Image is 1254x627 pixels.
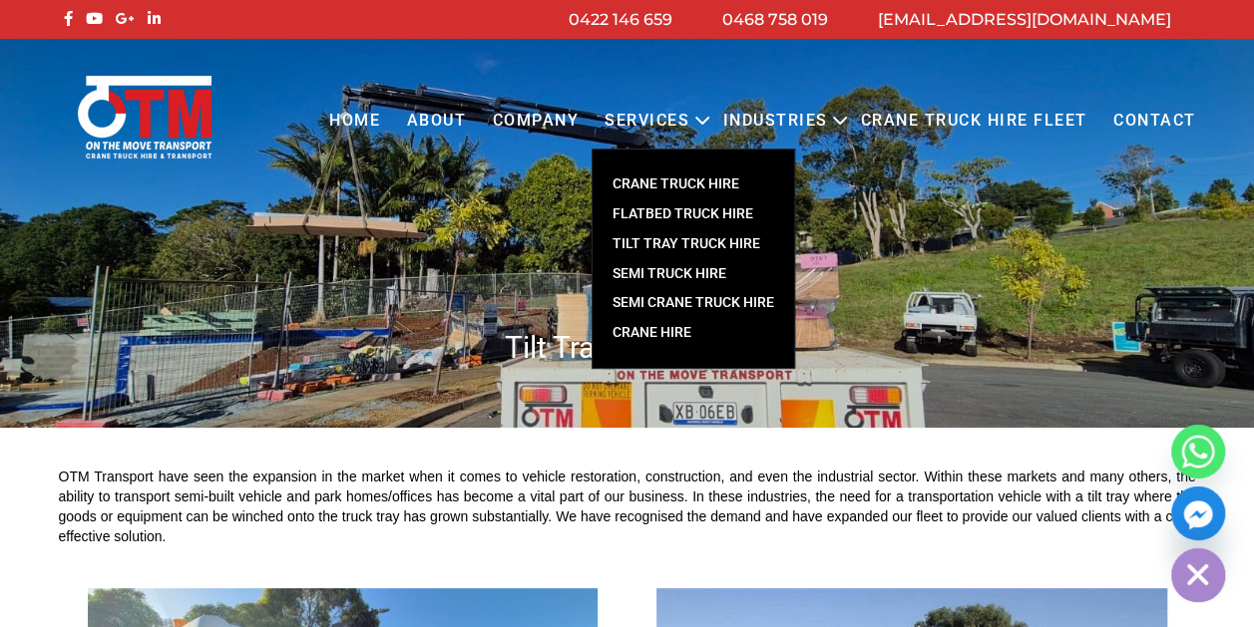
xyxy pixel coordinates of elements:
a: Industries [709,94,840,149]
a: COMPANY [479,94,592,149]
a: [EMAIL_ADDRESS][DOMAIN_NAME] [878,10,1171,29]
a: Home [316,94,393,149]
a: Crane Truck Hire Fleet [847,94,1099,149]
a: 0468 758 019 [722,10,828,29]
a: About [393,94,479,149]
a: SEMI TRUCK HIRE [593,259,794,289]
a: Crane Hire [593,318,794,348]
a: Facebook_Messenger [1171,486,1225,540]
a: SEMI CRANE TRUCK HIRE [593,288,794,318]
div: OTM Transport have seen the expansion in the market when it comes to vehicle restoration, constru... [59,467,1196,546]
a: TILT TRAY TRUCK HIRE [593,229,794,259]
a: 0422 146 659 [569,10,672,29]
a: Whatsapp [1171,425,1225,478]
img: Otmtransport [74,74,215,160]
a: Services [592,94,702,149]
a: Contact [1100,94,1209,149]
a: CRANE TRUCK HIRE [593,169,794,199]
a: FLATBED TRUCK HIRE [593,199,794,229]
